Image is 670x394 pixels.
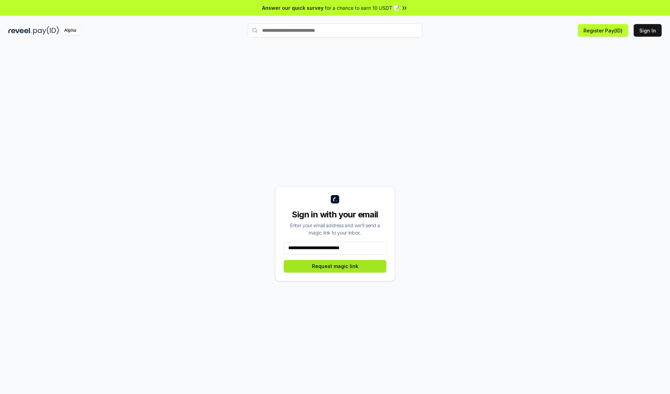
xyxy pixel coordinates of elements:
div: Alpha [60,26,80,35]
button: Request magic link [284,260,386,273]
div: Sign in with your email [284,209,386,220]
span: Answer our quick survey [262,4,323,12]
div: Enter your email address and we’ll send a magic link to your inbox. [284,222,386,236]
img: reveel_dark [8,26,32,35]
img: pay_id [33,26,59,35]
span: for a chance to earn 10 USDT 📝 [325,4,400,12]
button: Sign In [634,24,662,37]
button: Register Pay(ID) [578,24,628,37]
img: logo_small [331,195,339,203]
